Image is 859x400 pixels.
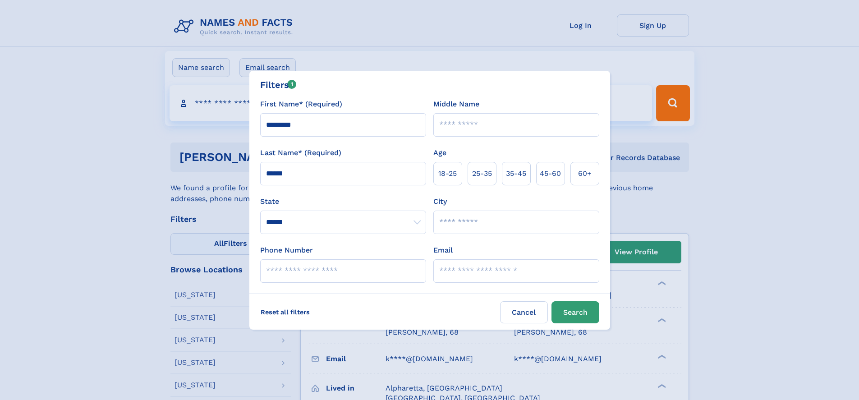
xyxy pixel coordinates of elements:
[433,147,446,158] label: Age
[540,168,561,179] span: 45‑60
[551,301,599,323] button: Search
[578,168,592,179] span: 60+
[438,168,457,179] span: 18‑25
[260,147,341,158] label: Last Name* (Required)
[260,196,426,207] label: State
[260,245,313,256] label: Phone Number
[260,99,342,110] label: First Name* (Required)
[433,196,447,207] label: City
[472,168,492,179] span: 25‑35
[433,99,479,110] label: Middle Name
[500,301,548,323] label: Cancel
[260,78,297,92] div: Filters
[433,245,453,256] label: Email
[255,301,316,323] label: Reset all filters
[506,168,526,179] span: 35‑45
